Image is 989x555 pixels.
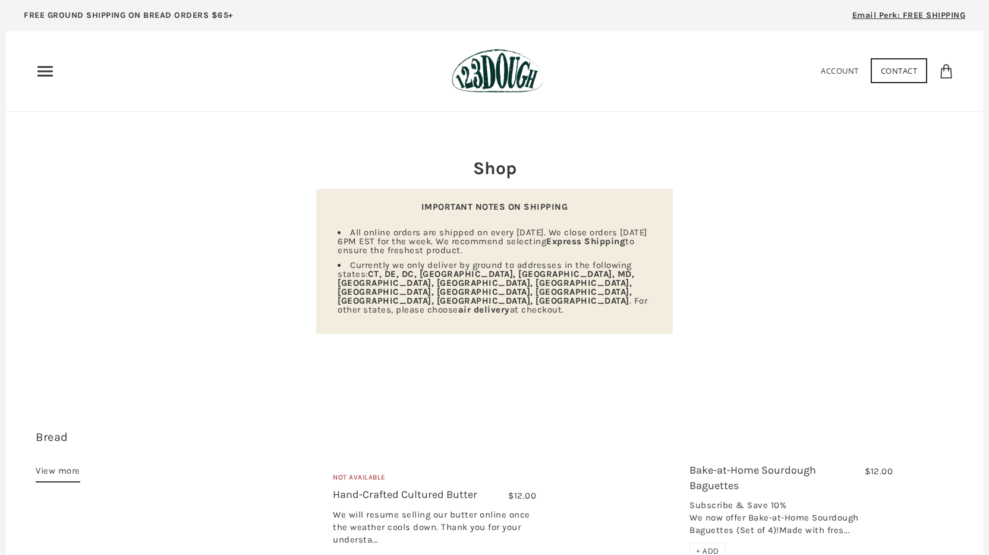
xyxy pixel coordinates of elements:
h2: Shop [316,156,673,181]
strong: Express Shipping [546,236,625,247]
strong: IMPORTANT NOTES ON SHIPPING [421,201,568,212]
a: Email Perk: FREE SHIPPING [834,6,984,31]
span: All online orders are shipped on every [DATE]. We close orders [DATE] 6PM EST for the week. We re... [338,227,647,256]
a: Bake-at-Home Sourdough Baguettes [689,463,816,491]
nav: Primary [36,62,55,81]
a: Contact [871,58,928,83]
a: Bread [36,430,68,444]
div: Not Available [333,472,536,488]
strong: air delivery [458,304,510,315]
a: View more [36,463,80,483]
a: Hand-Crafted Cultured Butter [333,488,477,501]
img: 123Dough Bakery [452,49,543,93]
span: $12.00 [865,466,893,477]
div: We will resume selling our butter online once the weather cools down. Thank you for your understa... [333,509,536,552]
div: Subscribe & Save 10% We now offer Bake-at-Home Sourdough Baguettes (Set of 4)!Made with fres... [689,499,893,543]
span: Currently we only deliver by ground to addresses in the following states: . For other states, ple... [338,260,647,315]
h3: 14 items [36,429,188,463]
a: Account [821,65,859,76]
span: Email Perk: FREE SHIPPING [852,10,966,20]
a: FREE GROUND SHIPPING ON BREAD ORDERS $65+ [6,6,251,31]
p: FREE GROUND SHIPPING ON BREAD ORDERS $65+ [24,9,234,22]
span: $12.00 [508,490,536,501]
strong: CT, DE, DC, [GEOGRAPHIC_DATA], [GEOGRAPHIC_DATA], MD, [GEOGRAPHIC_DATA], [GEOGRAPHIC_DATA], [GEOG... [338,269,634,306]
